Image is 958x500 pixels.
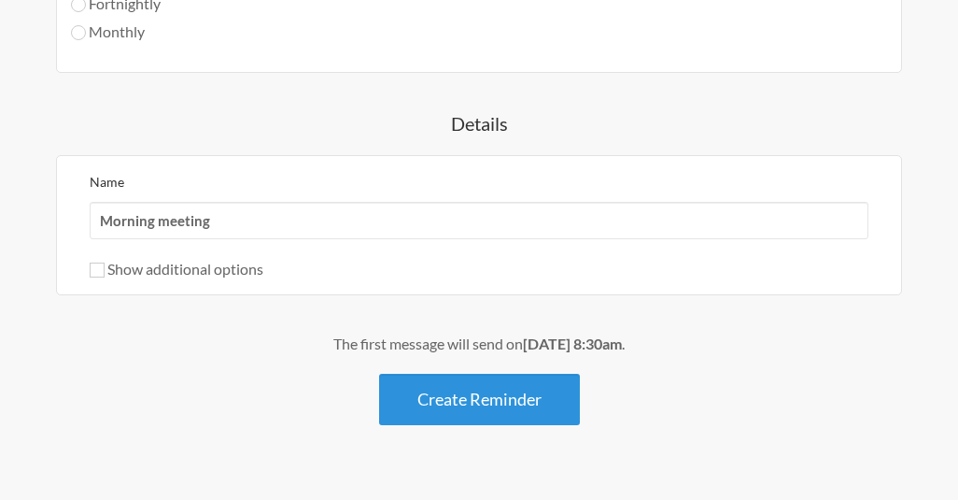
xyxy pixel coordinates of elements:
strong: [DATE] 8:30am [523,335,622,352]
div: The first message will send on . [56,333,902,355]
input: We suggest a 2 to 4 word name [90,202,868,239]
input: Show additional options [90,263,105,278]
label: Name [90,174,124,190]
h4: Details [56,110,902,136]
button: Create Reminder [379,374,580,425]
label: Show additional options [90,260,263,278]
label: Monthly [71,21,161,43]
input: Monthly [71,25,86,40]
